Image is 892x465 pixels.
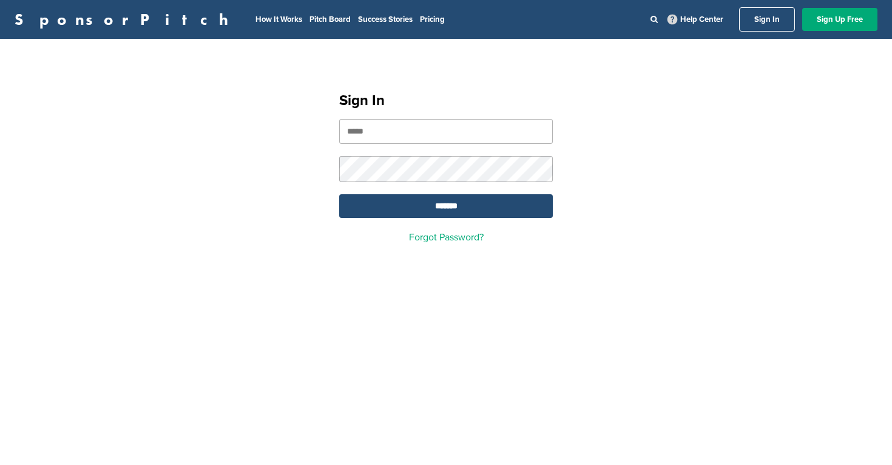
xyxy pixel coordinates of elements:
a: Help Center [665,12,726,27]
a: Success Stories [358,15,413,24]
a: SponsorPitch [15,12,236,27]
a: How It Works [255,15,302,24]
a: Pitch Board [309,15,351,24]
a: Sign In [739,7,795,32]
h1: Sign In [339,90,553,112]
a: Pricing [420,15,445,24]
a: Forgot Password? [409,231,484,243]
a: Sign Up Free [802,8,877,31]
